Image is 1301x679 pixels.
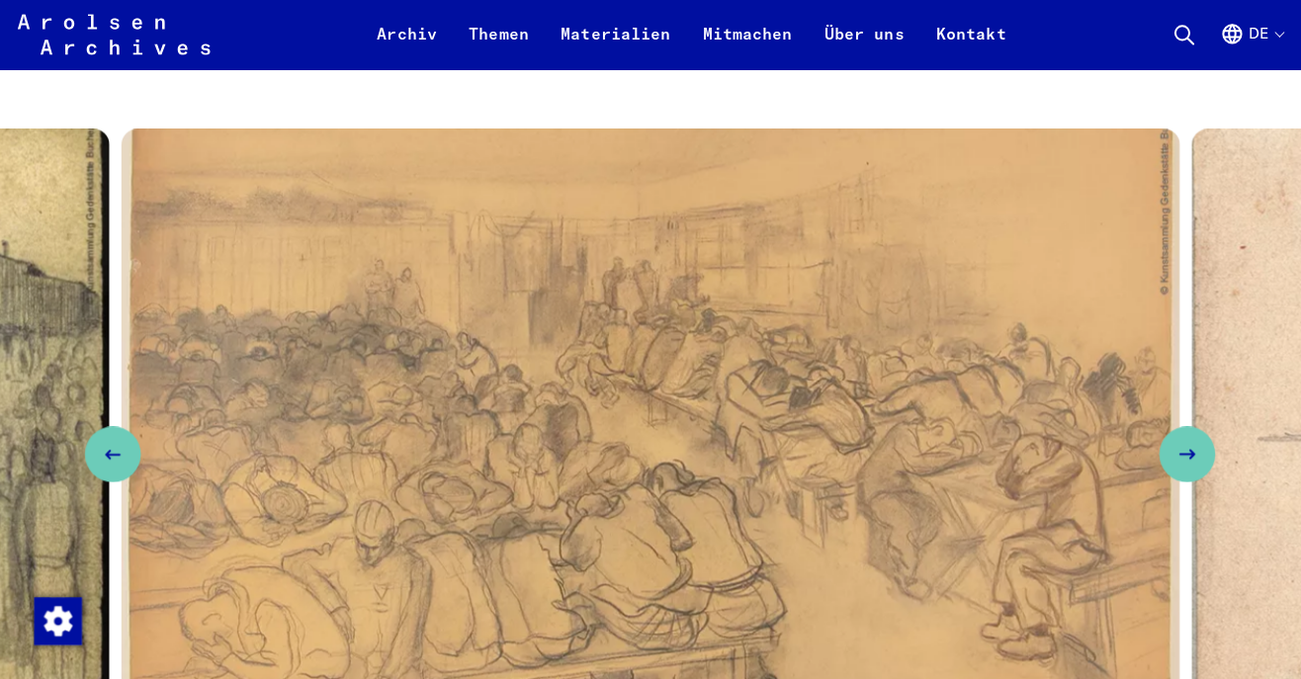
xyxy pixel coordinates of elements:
[456,24,547,71] a: Themen
[808,24,918,71] a: Über uns
[918,24,1019,71] a: Kontakt
[91,424,146,479] button: Previous slide
[365,12,1019,59] nav: Primär
[687,24,808,71] a: Mitmachen
[40,592,87,639] div: Zustimmung ändern
[547,24,687,71] a: Materialien
[365,24,456,71] a: Archiv
[1155,424,1210,479] button: Next slide
[1215,24,1277,71] button: Deutsch, Sprachauswahl
[41,593,88,640] img: Zustimmung ändern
